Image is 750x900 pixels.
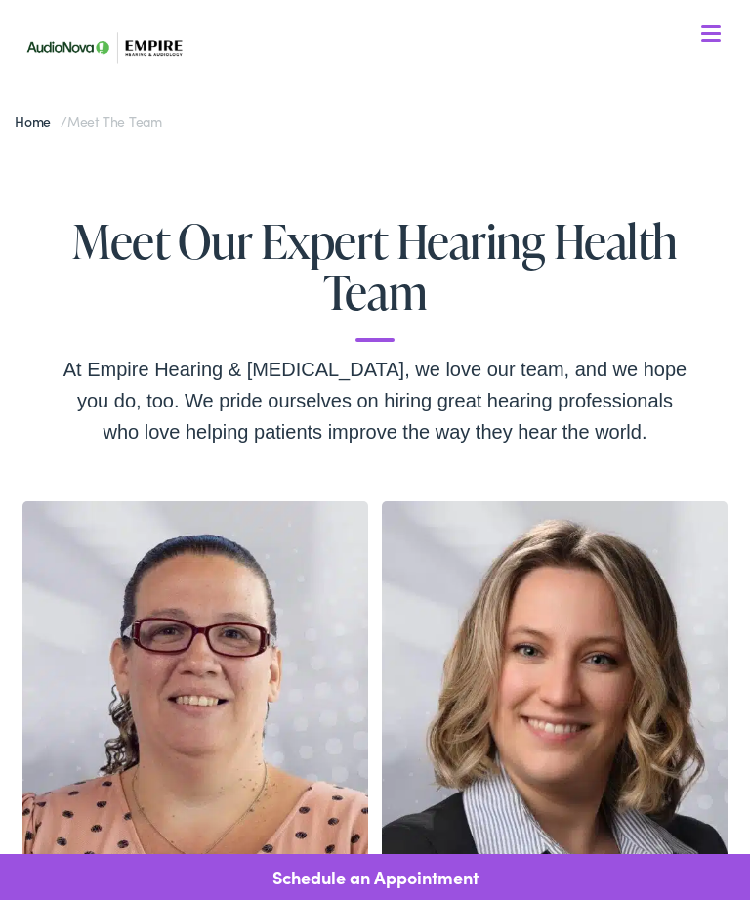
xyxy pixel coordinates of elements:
[15,111,61,131] a: Home
[15,111,162,131] span: /
[62,215,687,343] h1: Meet Our Expert Hearing Health Team
[67,111,162,131] span: Meet the Team
[62,354,687,448] div: At Empire Hearing & [MEDICAL_DATA], we love our team, and we hope you do, too. We pride ourselves...
[29,78,734,139] a: What We Offer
